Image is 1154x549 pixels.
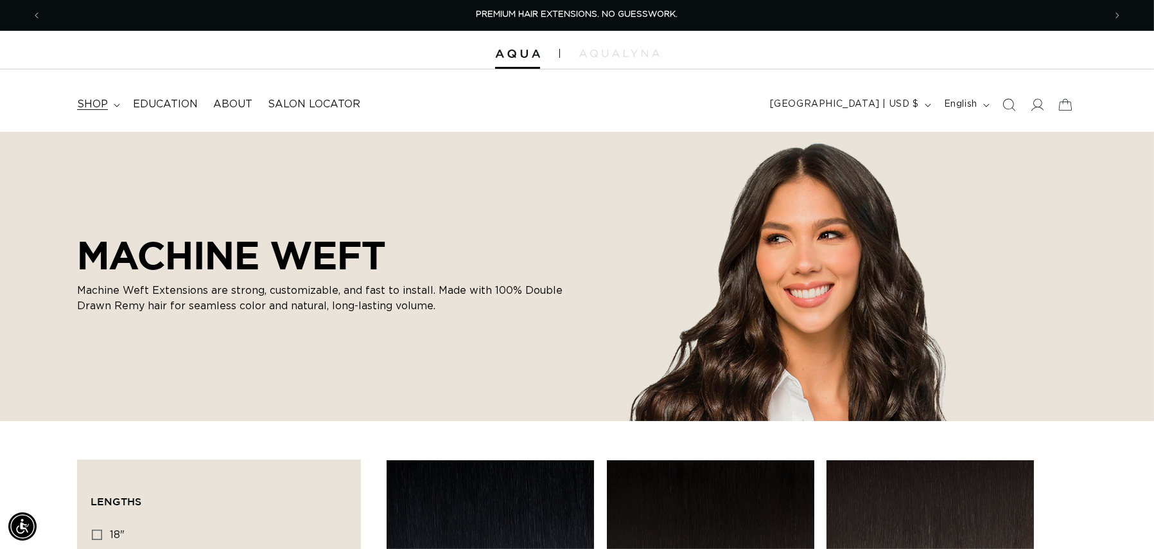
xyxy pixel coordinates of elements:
[268,98,360,111] span: Salon Locator
[770,98,919,111] span: [GEOGRAPHIC_DATA] | USD $
[205,90,260,119] a: About
[69,90,125,119] summary: shop
[77,98,108,111] span: shop
[944,98,977,111] span: English
[133,98,198,111] span: Education
[110,530,125,540] span: 18"
[579,50,660,57] img: aqualyna.com
[125,90,205,119] a: Education
[260,90,368,119] a: Salon Locator
[8,512,37,541] div: Accessibility Menu
[91,496,141,507] span: Lengths
[77,283,565,314] p: Machine Weft Extensions are strong, customizable, and fast to install. Made with 100% Double Draw...
[1103,3,1132,28] button: Next announcement
[476,10,678,19] span: PREMIUM HAIR EXTENSIONS. NO GUESSWORK.
[77,233,565,278] h2: MACHINE WEFT
[22,3,51,28] button: Previous announcement
[213,98,252,111] span: About
[91,473,347,519] summary: Lengths (0 selected)
[936,93,995,117] button: English
[495,50,540,59] img: Aqua Hair Extensions
[762,93,936,117] button: [GEOGRAPHIC_DATA] | USD $
[995,91,1023,119] summary: Search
